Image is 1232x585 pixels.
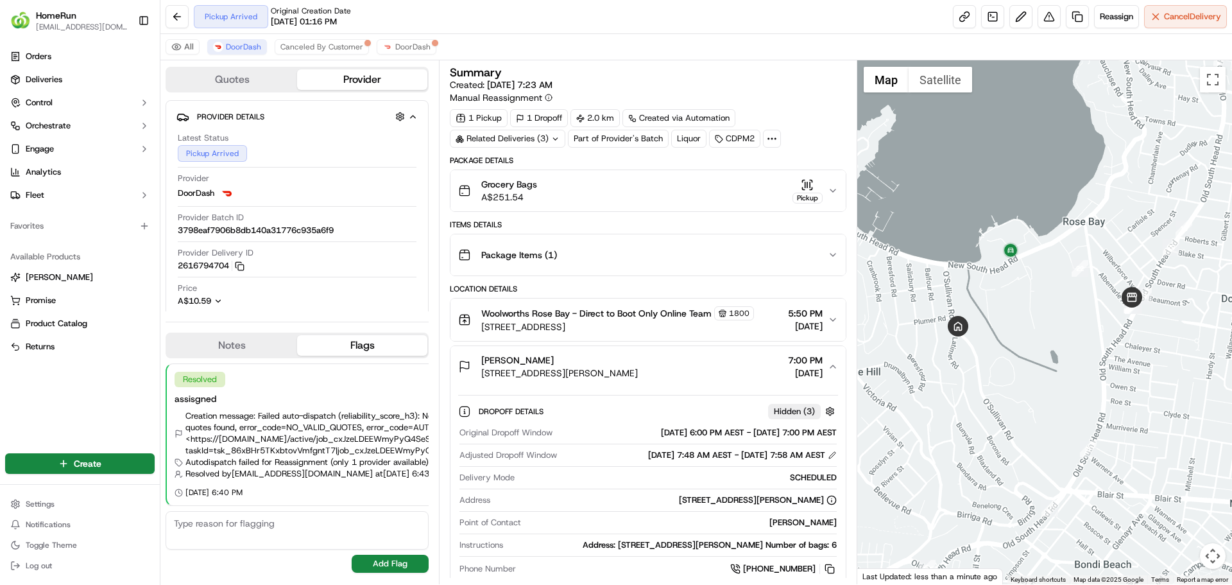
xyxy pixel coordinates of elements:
div: Items Details [450,220,846,230]
a: Product Catalog [10,318,150,329]
div: Start new chat [44,123,210,135]
span: Fleet [26,189,44,201]
span: 5:50 PM [788,307,823,320]
span: [DATE] 6:40 PM [185,487,243,498]
button: Promise [5,290,155,311]
span: Orchestrate [26,120,71,132]
span: Created: [450,78,552,91]
span: DoorDash [226,42,261,52]
span: Woolworths Rose Bay - Direct to Boot Only Online Team [481,307,712,320]
button: CancelDelivery [1144,5,1227,28]
span: Create [74,457,101,470]
span: Price [178,283,197,294]
button: Package Items (1) [450,234,845,275]
button: A$10.59 [178,295,291,307]
a: 💻API Documentation [103,181,211,204]
span: [PERSON_NAME] [481,354,554,367]
div: Package Details [450,155,846,166]
div: 21 [1135,288,1152,304]
img: doordash_logo_v2.png [213,42,223,52]
span: Orders [26,51,51,62]
button: Create [5,453,155,474]
span: Manual Reassignment [450,91,542,104]
span: Latest Status [178,132,228,144]
img: 1736555255976-a54dd68f-1ca7-489b-9aae-adbdc363a1c4 [13,123,36,146]
button: DoorDash [207,39,267,55]
button: Start new chat [218,127,234,142]
button: [PERSON_NAME][STREET_ADDRESS][PERSON_NAME]7:00 PM[DATE] [450,346,845,387]
span: [STREET_ADDRESS][PERSON_NAME] [481,367,638,380]
span: Provider Batch ID [178,212,244,223]
span: Provider Details [197,112,264,122]
span: Cancel Delivery [1164,11,1221,22]
button: 2616794704 [178,260,244,272]
span: Product Catalog [26,318,87,329]
div: Pickup [792,193,823,204]
span: 1800 [729,308,749,319]
button: Canceled By Customer [275,39,369,55]
span: Settings [26,499,55,509]
div: Location Details [450,284,846,294]
div: Created via Automation [622,109,735,127]
button: Show satellite imagery [909,67,972,92]
span: DoorDash [178,188,214,199]
button: Add Flag [352,555,429,573]
div: 2.0 km [570,109,620,127]
img: doordash_logo_v2.png [219,186,235,201]
div: 8 [1080,441,1097,457]
button: Manual Reassignment [450,91,552,104]
img: Google [860,568,903,584]
div: [DATE] 7:48 AM AEST - [DATE] 7:58 AM AEST [648,450,837,461]
span: [DATE] 7:23 AM [487,79,552,91]
a: Powered byPylon [90,217,155,227]
button: Returns [5,336,155,357]
button: Product Catalog [5,313,155,334]
button: Pickup [792,179,823,204]
div: We're available if you need us! [44,135,162,146]
a: 📗Knowledge Base [8,181,103,204]
button: Keyboard shortcuts [1011,575,1066,584]
button: Notifications [5,516,155,534]
span: Knowledge Base [26,186,98,199]
span: Delivery Mode [459,472,515,484]
div: 14 [1176,220,1192,237]
span: Instructions [459,539,503,551]
button: Show street map [864,67,909,92]
span: [STREET_ADDRESS] [481,320,754,333]
button: [PERSON_NAME] [5,267,155,288]
span: Canceled By Customer [280,42,363,52]
span: Analytics [26,166,61,178]
span: 3798eaf7906b8db140a31776c935a6f9 [178,225,334,236]
button: Orchestrate [5,116,155,136]
button: Hidden (3) [768,403,838,419]
span: Phone Number [459,563,516,575]
button: HomeRun [36,9,76,22]
button: Map camera controls [1200,543,1226,569]
span: [EMAIL_ADDRESS][DOMAIN_NAME] [36,22,128,32]
button: DoorDash [377,39,436,55]
button: Toggle fullscreen view [1200,67,1226,92]
button: Provider Details [176,106,418,127]
button: All [166,39,200,55]
span: [PERSON_NAME] [26,272,93,283]
a: Report a map error [1177,576,1228,583]
span: at [DATE] 6:43 PM [375,468,444,480]
p: Welcome 👋 [13,51,234,72]
a: [PERSON_NAME] [10,272,150,283]
a: Promise [10,295,150,306]
div: 22 [1072,260,1088,277]
span: Reassign [1100,11,1133,22]
h3: Summary [450,67,502,78]
div: [PERSON_NAME] [526,517,836,528]
div: 1 Dropoff [510,109,568,127]
a: Open this area in Google Maps (opens a new window) [860,568,903,584]
div: assisgned [175,392,592,405]
span: [DATE] [788,367,823,380]
span: Address [459,494,490,506]
span: Dropoff Details [479,406,546,417]
div: Related Deliveries (3) [450,130,565,148]
div: 💻 [108,188,119,198]
span: Deliveries [26,74,62,85]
